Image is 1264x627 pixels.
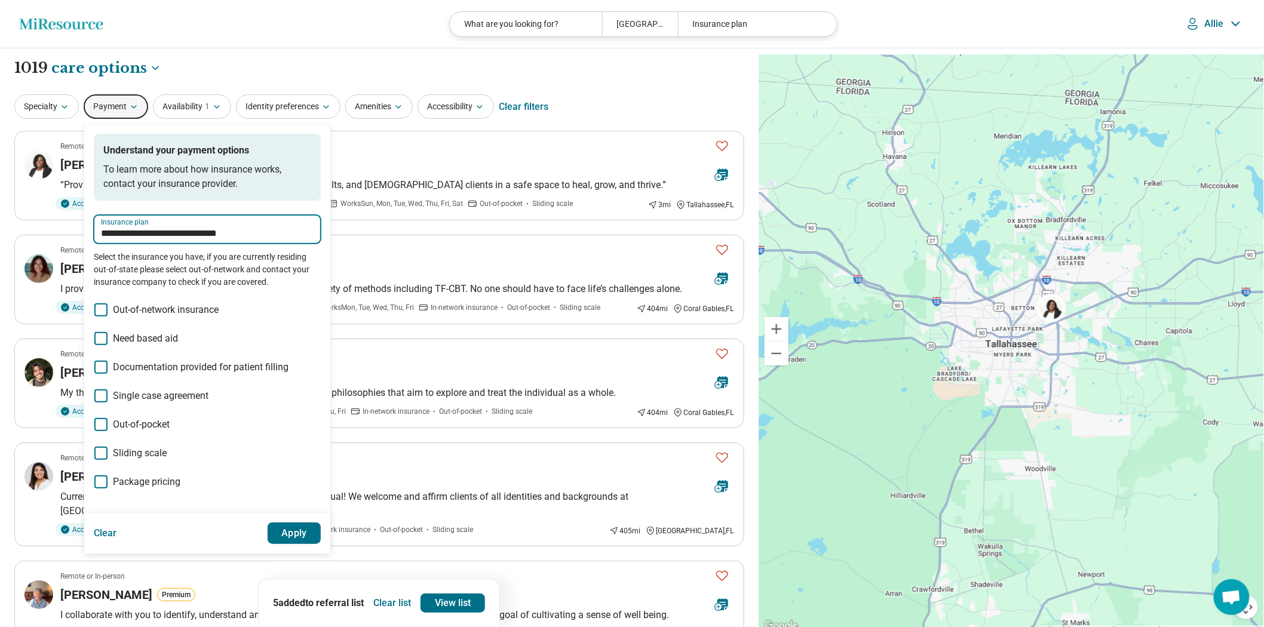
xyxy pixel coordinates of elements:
[60,453,125,463] p: Remote or In-person
[305,597,364,608] span: to referral list
[94,522,117,544] button: Clear
[60,586,152,603] h3: [PERSON_NAME]
[710,445,734,470] button: Favorite
[103,162,311,191] p: To learn more about how insurance works, contact your insurance provider.
[418,94,494,119] button: Accessibility
[710,134,734,158] button: Favorite
[710,238,734,262] button: Favorite
[60,156,152,173] h3: [PERSON_NAME]
[60,468,152,485] h3: [PERSON_NAME]
[113,475,180,489] span: Package pricing
[205,100,210,113] span: 1
[60,178,734,192] p: “Providing affirming, inclusive therapy for individuals, young adults, and [DEMOGRAPHIC_DATA] cli...
[60,349,125,359] p: Remote or In-person
[507,302,550,313] span: Out-of-pocket
[1214,579,1250,615] div: Open chat
[113,417,170,432] span: Out-of-pocket
[113,389,208,403] span: Single case agreement
[431,302,498,313] span: In-network insurance
[103,143,311,158] p: Understand your payment options
[51,58,147,78] span: care options
[60,260,152,277] h3: [PERSON_NAME]
[273,596,364,610] p: 5 added
[439,406,482,417] span: Out-of-pocket
[710,564,734,588] button: Favorite
[56,405,134,418] div: Accepting clients
[369,594,416,613] button: Clear list
[673,303,734,314] div: Coral Gables , FL
[380,524,423,535] span: Out-of-pocket
[450,12,602,36] div: What are you looking for?
[637,407,668,418] div: 404 mi
[673,407,734,418] div: Coral Gables , FL
[1205,18,1225,30] p: Allie
[84,94,148,119] button: Payment
[765,317,789,341] button: Zoom in
[113,303,219,317] span: Out-of-network insurance
[101,219,314,226] label: Insurance plan
[60,608,734,622] p: I collaborate with you to identify, understand and change confusing and self-defeating patterns, ...
[14,58,161,78] h1: 1019
[648,199,671,210] div: 3 mi
[765,342,789,365] button: Zoom out
[60,282,734,296] p: I provide trauma-focused care in spanish/english utilizing a variety of methods including TF-CBT....
[363,406,429,417] span: In-network insurance
[646,525,734,536] div: [GEOGRAPHIC_DATA] , FL
[113,331,178,346] span: Need based aid
[637,303,668,314] div: 404 mi
[157,588,195,601] button: Premium
[345,94,413,119] button: Amenities
[609,525,641,536] div: 405 mi
[676,199,734,210] div: Tallahassee , FL
[56,301,134,314] div: Accepting clients
[560,302,600,313] span: Sliding scale
[492,406,532,417] span: Sliding scale
[113,446,167,460] span: Sliding scale
[60,141,125,152] p: Remote or In-person
[60,490,734,518] p: Current openings for new clients, offering both in-person and virtual! We welcome and affirm clie...
[268,522,321,544] button: Apply
[153,94,231,119] button: Availability1
[14,94,79,119] button: Specialty
[94,251,321,288] p: Select the insurance you have, if you are currently residing out-of-state please select out-of-ne...
[51,58,161,78] button: Care options
[432,524,473,535] span: Sliding scale
[480,198,523,209] span: Out-of-pocket
[60,364,152,381] h3: [PERSON_NAME]
[236,94,340,119] button: Identity preferences
[321,302,414,313] span: Works Mon, Tue, Wed, Thu, Fri
[678,12,830,36] div: Insurance plan
[303,524,370,535] span: In-network insurance
[602,12,678,36] div: [GEOGRAPHIC_DATA], [GEOGRAPHIC_DATA]
[56,197,134,210] div: Accepting clients
[499,93,548,121] div: Clear filters
[532,198,573,209] span: Sliding scale
[60,245,125,256] p: Remote or In-person
[60,571,125,582] p: Remote or In-person
[56,523,134,536] div: Accepting clients
[60,386,734,400] p: My therapeutic approach focuses on client-centered, humanistic philosophies that aim to explore a...
[340,198,463,209] span: Works Sun, Mon, Tue, Wed, Thu, Fri, Sat
[113,360,289,374] span: Documentation provided for patient filling
[421,594,485,613] a: View list
[710,342,734,366] button: Favorite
